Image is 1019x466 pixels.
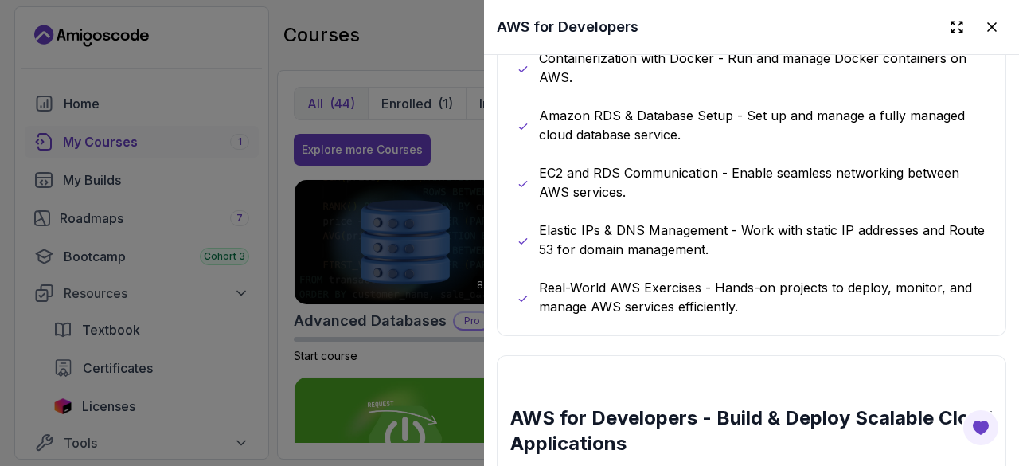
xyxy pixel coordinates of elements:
[539,163,986,202] p: EC2 and RDS Communication - Enable seamless networking between AWS services.
[539,106,986,144] p: Amazon RDS & Database Setup - Set up and manage a fully managed cloud database service.
[539,221,986,259] p: Elastic IPs & DNS Management - Work with static IP addresses and Route 53 for domain management.
[497,16,638,38] h2: AWS for Developers
[943,13,971,41] button: Expand drawer
[539,278,986,316] p: Real-World AWS Exercises - Hands-on projects to deploy, monitor, and manage AWS services efficien...
[510,405,993,456] h2: AWS for Developers - Build & Deploy Scalable Cloud Applications
[962,409,1000,447] button: Open Feedback Button
[539,49,986,87] p: Containerization with Docker - Run and manage Docker containers on AWS.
